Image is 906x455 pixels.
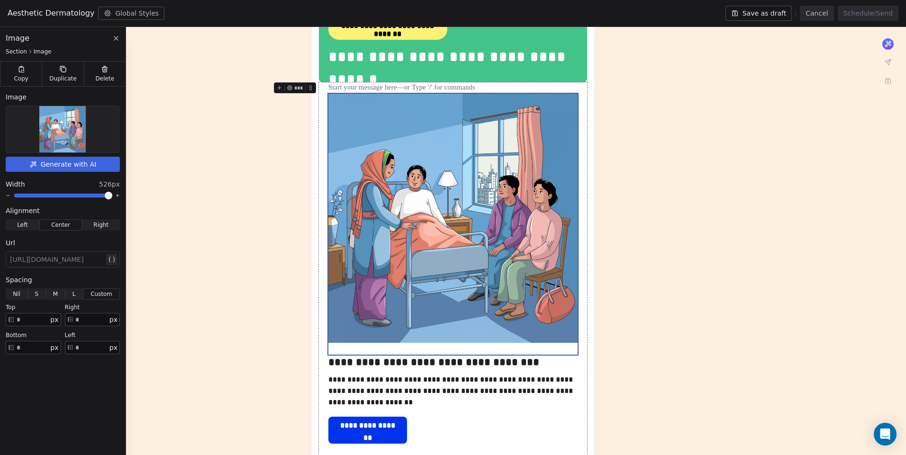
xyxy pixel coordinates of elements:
span: Spacing [6,275,32,285]
span: L [72,290,76,298]
span: px [109,315,118,325]
span: Image [34,48,52,55]
img: Selected image [39,106,86,152]
div: left [65,331,120,339]
span: Duplicate [49,75,76,82]
span: Right [93,221,109,229]
span: Url [6,238,15,248]
span: Aesthetic Dermatology [8,8,94,19]
span: Image [6,92,27,102]
span: Delete [96,75,115,82]
div: top [6,303,61,311]
span: px [109,343,118,353]
span: Width [6,179,25,189]
span: px [50,315,58,325]
div: right [65,303,120,311]
button: Save as draft [725,6,792,21]
span: Copy [14,75,28,82]
span: 526px [99,179,120,189]
div: Open Intercom Messenger [874,423,897,446]
span: M [53,290,58,298]
button: Generate with AI [6,157,120,172]
span: Nil [13,290,20,298]
span: Image [6,33,29,44]
span: px [50,343,58,353]
div: bottom [6,331,61,339]
button: Schedule/Send [838,6,898,21]
span: S [35,290,38,298]
button: Global Styles [98,7,164,20]
span: Left [17,221,28,229]
span: Section [6,48,27,55]
span: Alignment [6,206,40,215]
button: Cancel [800,6,834,21]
